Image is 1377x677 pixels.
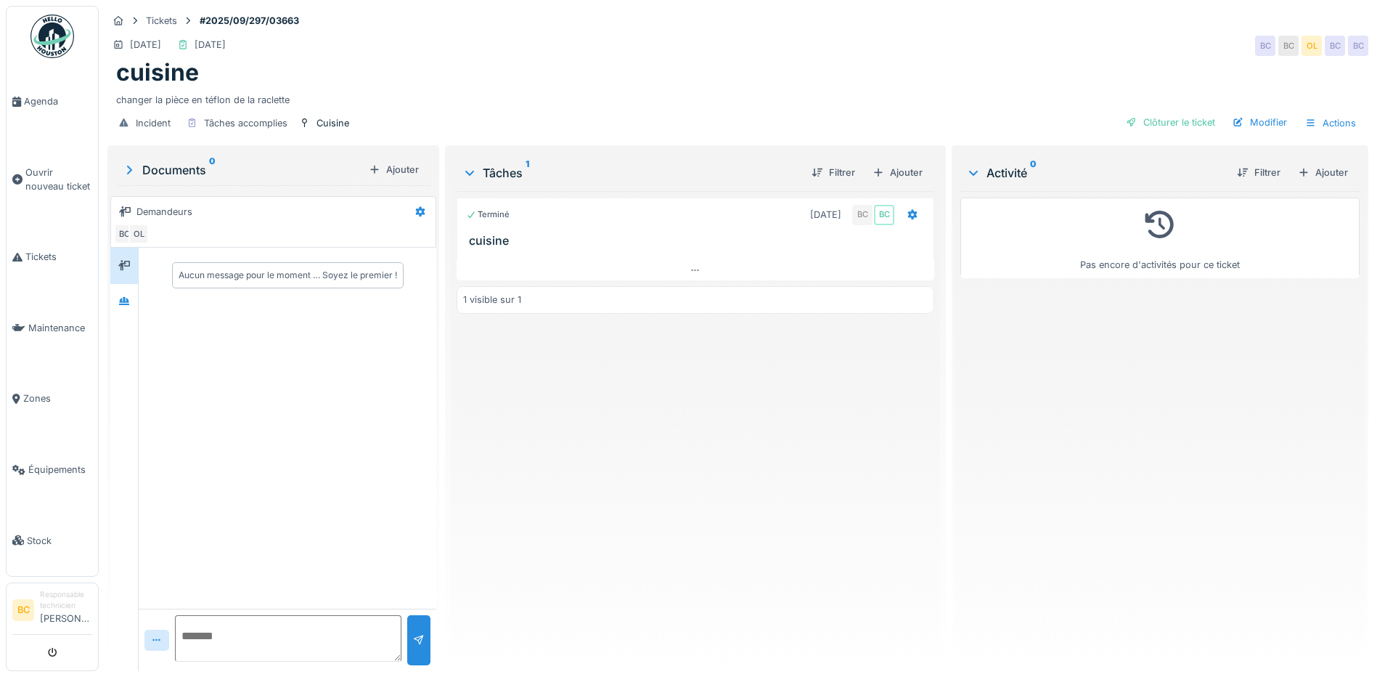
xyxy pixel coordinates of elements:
[122,161,363,179] div: Documents
[25,166,92,193] span: Ouvrir nouveau ticket
[7,293,98,364] a: Maintenance
[28,463,92,477] span: Équipements
[128,224,149,244] div: OL
[810,208,841,222] div: [DATE]
[1227,113,1293,132] div: Modifier
[194,14,305,28] strong: #2025/09/297/03663
[466,208,510,221] div: Terminé
[852,205,873,225] div: BC
[462,164,800,182] div: Tâches
[116,87,1360,107] div: changer la pièce en téflon de la raclette
[1255,36,1275,56] div: BC
[28,321,92,335] span: Maintenance
[25,250,92,264] span: Tickets
[874,205,894,225] div: BC
[806,163,861,182] div: Filtrer
[1302,36,1322,56] div: OL
[116,59,199,86] h1: cuisine
[7,505,98,576] a: Stock
[1299,113,1362,134] div: Actions
[24,94,92,108] span: Agenda
[40,589,92,612] div: Responsable technicien
[114,224,134,244] div: BC
[30,15,74,58] img: Badge_color-CXgf-gQk.svg
[970,204,1350,272] div: Pas encore d'activités pour ce ticket
[1030,164,1037,182] sup: 0
[316,116,349,130] div: Cuisine
[136,116,171,130] div: Incident
[204,116,287,130] div: Tâches accomplies
[179,269,397,282] div: Aucun message pour le moment … Soyez le premier !
[23,392,92,405] span: Zones
[27,534,92,548] span: Stock
[363,160,425,179] div: Ajouter
[526,164,529,182] sup: 1
[1231,163,1286,182] div: Filtrer
[7,363,98,434] a: Zones
[40,589,92,631] li: [PERSON_NAME]
[209,161,216,179] sup: 0
[136,205,192,219] div: Demandeurs
[195,38,226,52] div: [DATE]
[1120,113,1221,132] div: Clôturer le ticket
[966,164,1225,182] div: Activité
[867,163,928,182] div: Ajouter
[463,293,521,307] div: 1 visible sur 1
[469,234,928,248] h3: cuisine
[1348,36,1368,56] div: BC
[1278,36,1299,56] div: BC
[12,599,34,621] li: BC
[7,137,98,222] a: Ouvrir nouveau ticket
[146,14,177,28] div: Tickets
[7,434,98,506] a: Équipements
[130,38,161,52] div: [DATE]
[7,66,98,137] a: Agenda
[7,222,98,293] a: Tickets
[12,589,92,635] a: BC Responsable technicien[PERSON_NAME]
[1325,36,1345,56] div: BC
[1292,163,1354,182] div: Ajouter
